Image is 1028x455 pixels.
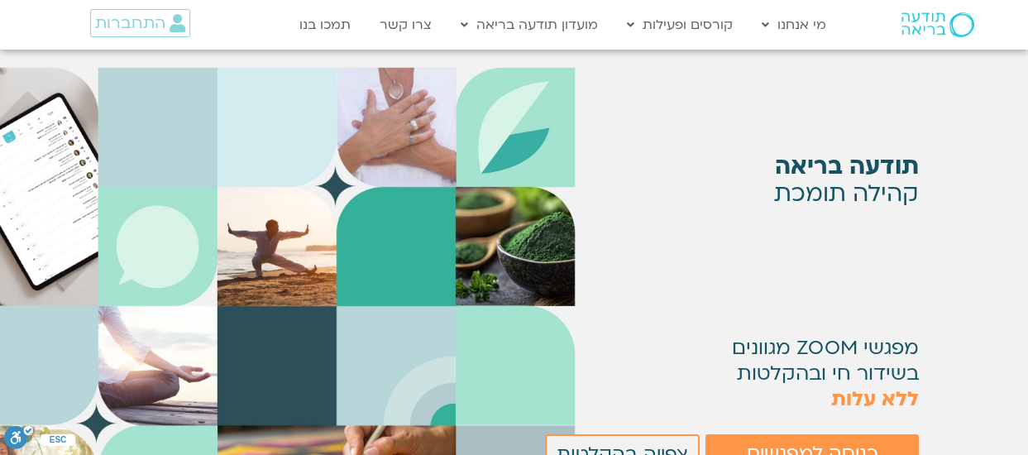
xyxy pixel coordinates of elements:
a: מי אנחנו [753,9,834,41]
a: קורסים ופעילות [619,9,741,41]
img: תודעה בריאה [901,12,974,37]
a: תמכו בנו [291,9,359,41]
span: התחברות [95,14,165,32]
p: מפגשי ZOOM מגוונים בשידור חי ובהקלטות [592,335,918,412]
a: צרו קשר [371,9,440,41]
a: התחברות [90,9,190,37]
p: קהילה תומכת [592,153,918,208]
a: מועדון תודעה בריאה [452,9,606,41]
strong: תודעה בריאה [775,151,919,182]
span: ללא עלות [831,386,919,413]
